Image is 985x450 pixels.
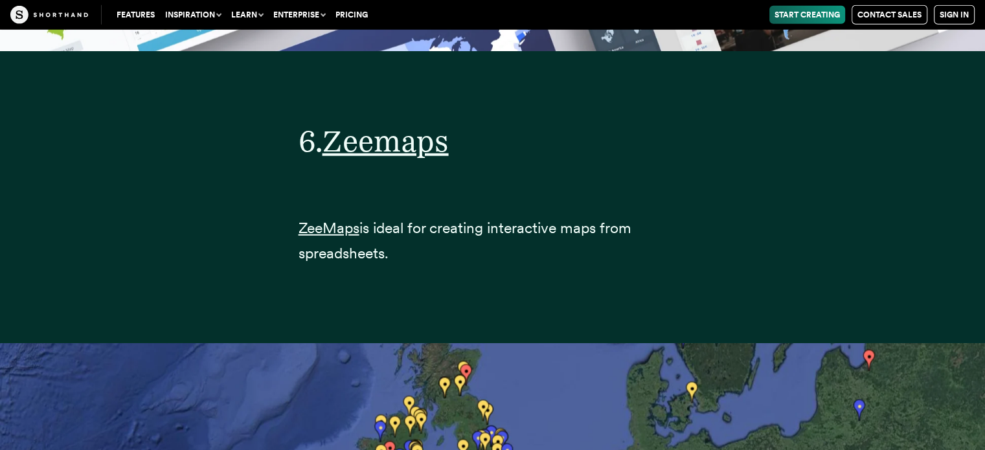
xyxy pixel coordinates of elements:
img: The Craft [10,6,88,24]
a: Contact Sales [852,5,927,25]
span: is ideal for creating interactive maps from spreadsheets. [299,219,631,262]
button: Enterprise [268,6,330,24]
span: 6. [299,123,323,159]
a: Sign in [934,5,975,25]
a: ZeeMaps [299,219,359,237]
button: Inspiration [160,6,226,24]
a: Pricing [330,6,373,24]
button: Learn [226,6,268,24]
a: Zeemaps [323,123,449,159]
a: Start Creating [769,6,845,24]
a: Features [111,6,160,24]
